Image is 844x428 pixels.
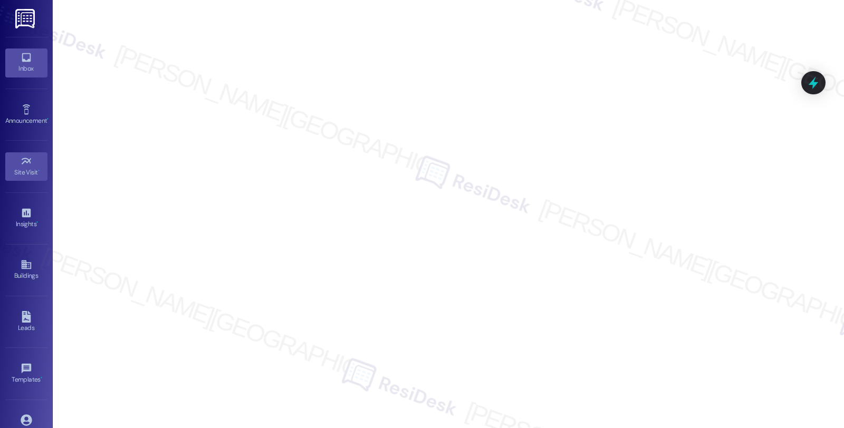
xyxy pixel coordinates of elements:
[5,359,47,388] a: Templates •
[41,374,42,382] span: •
[47,115,49,123] span: •
[15,9,37,28] img: ResiDesk Logo
[5,48,47,77] a: Inbox
[5,152,47,181] a: Site Visit •
[36,219,38,226] span: •
[5,308,47,336] a: Leads
[38,167,40,174] span: •
[5,256,47,284] a: Buildings
[5,204,47,232] a: Insights •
